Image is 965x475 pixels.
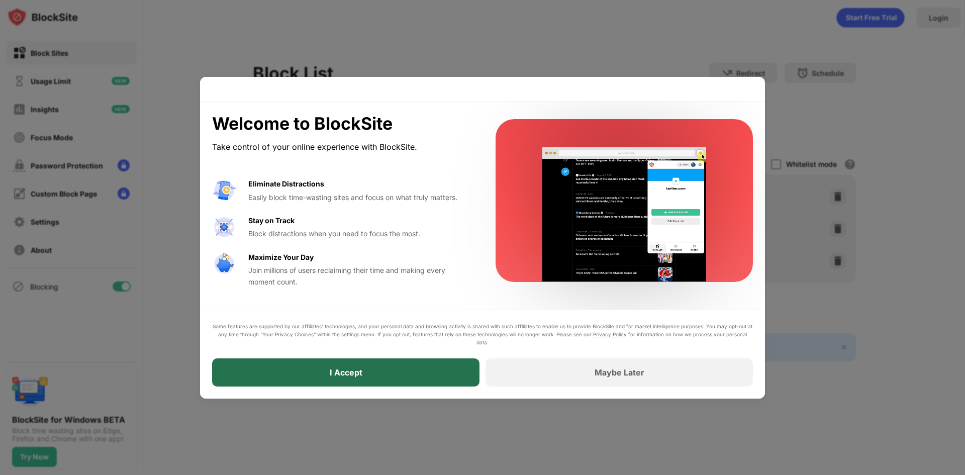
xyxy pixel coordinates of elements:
[212,215,236,239] img: value-focus.svg
[248,252,314,263] div: Maximize Your Day
[248,192,471,203] div: Easily block time-wasting sites and focus on what truly matters.
[212,178,236,203] img: value-avoid-distractions.svg
[248,215,295,226] div: Stay on Track
[212,322,753,346] div: Some features are supported by our affiliates’ technologies, and your personal data and browsing ...
[248,228,471,239] div: Block distractions when you need to focus the most.
[593,331,627,337] a: Privacy Policy
[595,367,644,377] div: Maybe Later
[212,114,471,134] div: Welcome to BlockSite
[248,178,324,189] div: Eliminate Distractions
[330,367,362,377] div: I Accept
[212,140,471,154] div: Take control of your online experience with BlockSite.
[212,252,236,276] img: value-safe-time.svg
[248,265,471,288] div: Join millions of users reclaiming their time and making every moment count.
